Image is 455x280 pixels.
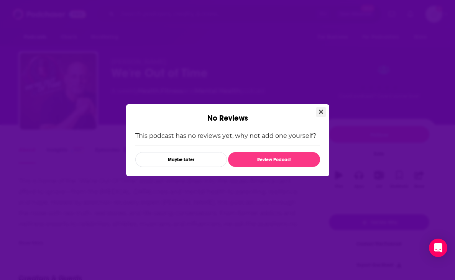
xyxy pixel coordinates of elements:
p: This podcast has no reviews yet, why not add one yourself? [135,132,320,139]
button: Close [316,107,326,117]
button: Maybe Later [135,152,227,167]
div: Open Intercom Messenger [429,239,447,257]
div: No Reviews [126,104,329,123]
button: Review Podcast [228,152,320,167]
